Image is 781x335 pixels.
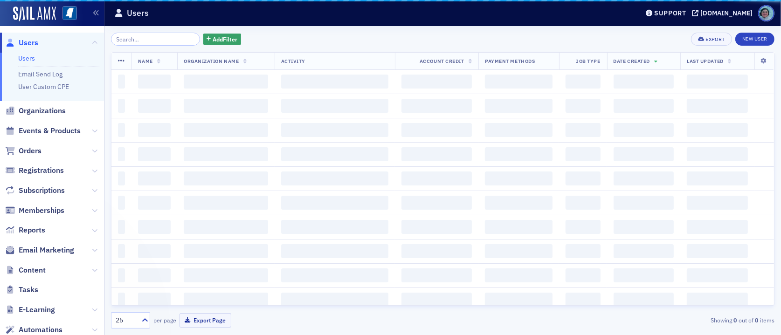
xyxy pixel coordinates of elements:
[18,70,62,78] a: Email Send Log
[18,54,35,62] a: Users
[5,146,41,156] a: Orders
[687,171,748,185] span: ‌
[566,268,601,282] span: ‌
[118,75,125,89] span: ‌
[281,58,305,64] span: Activity
[45,12,116,21] p: The team can also help
[706,37,725,42] div: Export
[138,171,171,185] span: ‌
[138,123,171,137] span: ‌
[281,220,388,234] span: ‌
[485,196,553,210] span: ‌
[732,316,739,324] strong: 0
[41,150,172,177] div: grabbed a new text box for each and pasted the information from the website description
[118,123,125,137] span: ‌
[485,75,553,89] span: ‌
[401,99,472,113] span: ‌
[138,58,153,64] span: Name
[184,220,268,234] span: ‌
[566,293,601,307] span: ‌
[485,99,553,113] span: ‌
[281,244,388,258] span: ‌
[5,165,64,176] a: Registrations
[184,75,268,89] span: ‌
[687,268,748,282] span: ‌
[485,123,553,137] span: ‌
[401,220,472,234] span: ‌
[753,316,760,324] strong: 0
[485,244,553,258] span: ‌
[566,220,601,234] span: ‌
[138,75,171,89] span: ‌
[127,7,149,19] h1: Users
[687,244,748,258] span: ‌
[203,34,242,45] button: AddFilter
[19,38,38,48] span: Users
[401,244,472,258] span: ‌
[14,294,22,301] button: Emoji picker
[687,99,748,113] span: ‌
[7,190,179,273] div: Aidan says…
[401,75,472,89] span: ‌
[687,123,748,137] span: ‌
[15,196,145,260] div: That is very strange. I was expecting the text boxes to have been duplicated. I fixed the email, ...
[687,75,748,89] span: ‌
[654,9,686,17] div: Support
[420,58,464,64] span: Account Credit
[687,293,748,307] span: ‌
[5,285,38,295] a: Tasks
[5,185,65,196] a: Subscriptions
[180,313,231,328] button: Export Page
[566,75,601,89] span: ‌
[614,99,674,113] span: ‌
[566,171,601,185] span: ‌
[118,147,125,161] span: ‌
[118,244,125,258] span: ‌
[5,106,66,116] a: Organizations
[34,144,179,183] div: grabbed a new text box for each and pasted the information from the website description
[184,244,268,258] span: ‌
[485,147,553,161] span: ‌
[19,205,64,216] span: Memberships
[700,9,753,17] div: [DOMAIN_NAME]
[184,293,268,307] span: ‌
[19,185,65,196] span: Subscriptions
[6,4,24,21] button: go back
[184,171,268,185] span: ‌
[485,293,553,307] span: ‌
[19,245,74,255] span: Email Marketing
[5,265,46,275] a: Content
[614,244,674,258] span: ‌
[758,5,774,21] span: Profile
[19,165,64,176] span: Registrations
[13,7,56,21] img: SailAMX
[281,99,388,113] span: ‌
[281,147,388,161] span: ‌
[614,58,650,64] span: Date Created
[5,38,38,48] a: Users
[5,126,81,136] a: Events & Products
[687,58,723,64] span: Last Updated
[560,316,774,324] div: Showing out of items
[401,196,472,210] span: ‌
[184,99,268,113] span: ‌
[687,220,748,234] span: ‌
[118,196,125,210] span: ‌
[614,123,674,137] span: ‌
[138,196,171,210] span: ‌
[62,6,77,21] img: SailAMX
[401,268,472,282] span: ‌
[281,123,388,137] span: ‌
[566,244,601,258] span: ‌
[485,58,535,64] span: Payment Methods
[735,33,774,46] a: New User
[184,58,239,64] span: Organization Name
[111,33,200,46] input: Search…
[7,260,194,330] iframe: Intercom notifications message
[401,293,472,307] span: ‌
[566,196,601,210] span: ‌
[118,99,125,113] span: ‌
[281,196,388,210] span: ‌
[614,171,674,185] span: ‌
